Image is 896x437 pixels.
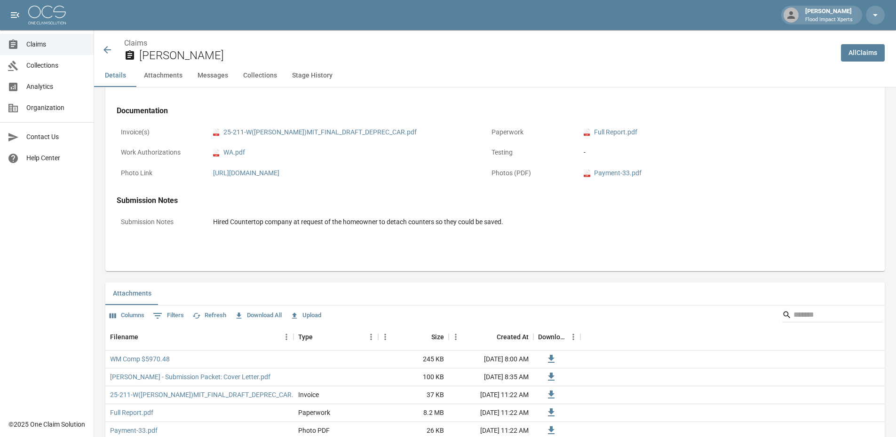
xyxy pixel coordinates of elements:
p: Photo Link [117,164,201,182]
a: pdfFull Report.pdf [584,127,637,137]
div: [PERSON_NAME] [801,7,856,23]
a: 25-211-W([PERSON_NAME])MIT_FINAL_DRAFT_DEPREC_CAR.pdf [110,390,303,399]
button: Download All [232,308,284,323]
p: Invoice(s) [117,123,201,141]
div: Invoice [298,390,319,399]
div: Download [533,324,580,350]
a: Claims [124,39,147,47]
div: Download [538,324,566,350]
div: © 2025 One Claim Solution [8,420,85,429]
div: [DATE] 8:00 AM [449,351,533,368]
a: pdfWA.pdf [213,148,245,157]
h2: [PERSON_NAME] [139,49,833,62]
span: Contact Us [26,132,86,142]
div: Filename [110,324,138,350]
span: Claims [26,39,86,49]
a: [PERSON_NAME] - Submission Packet: Cover Letter.pdf [110,372,270,382]
div: [DATE] 8:35 AM [449,368,533,386]
div: 8.2 MB [378,404,449,422]
p: Flood Impact Xperts [805,16,853,24]
span: Collections [26,61,86,70]
button: Upload [288,308,324,323]
div: Created At [497,324,529,350]
div: Created At [449,324,533,350]
nav: breadcrumb [124,38,833,49]
button: Menu [449,330,463,344]
button: Collections [236,64,285,87]
a: pdf25-211-W([PERSON_NAME])MIT_FINAL_DRAFT_DEPREC_CAR.pdf [213,127,417,137]
a: Full Report.pdf [110,408,153,417]
div: Filename [105,324,293,350]
div: related-list tabs [105,282,885,305]
div: Hired Countertop company at request of the homeowner to detach counters so they could be saved. [213,217,842,227]
span: Organization [26,103,86,113]
button: Menu [364,330,378,344]
button: Menu [378,330,392,344]
button: Menu [279,330,293,344]
h4: Documentation [117,106,847,116]
p: Paperwork [487,123,572,141]
a: [URL][DOMAIN_NAME] [213,169,279,177]
span: Help Center [26,153,86,163]
p: Work Authorizations [117,143,201,162]
div: [DATE] 11:22 AM [449,404,533,422]
div: Photo PDF [298,426,330,435]
img: ocs-logo-white-transparent.png [28,6,66,24]
div: 37 KB [378,386,449,404]
div: - [584,148,842,157]
div: Type [298,324,313,350]
a: AllClaims [841,44,885,62]
p: Submission Notes [117,213,201,231]
a: WM Comp $5970.48 [110,354,170,364]
div: Search [782,307,883,324]
div: Paperwork [298,408,330,417]
button: open drawer [6,6,24,24]
button: Show filters [151,308,186,323]
button: Stage History [285,64,340,87]
div: 100 KB [378,368,449,386]
div: anchor tabs [94,64,896,87]
p: Testing [487,143,572,162]
button: Attachments [105,282,159,305]
a: pdfPayment-33.pdf [584,168,642,178]
button: Refresh [190,308,229,323]
span: Analytics [26,82,86,92]
div: [DATE] 11:22 AM [449,386,533,404]
p: Photos (PDF) [487,164,572,182]
div: Size [431,324,444,350]
div: Size [378,324,449,350]
button: Select columns [107,308,147,323]
div: 245 KB [378,351,449,368]
h4: Submission Notes [117,196,847,205]
button: Details [94,64,136,87]
button: Attachments [136,64,190,87]
div: Type [293,324,378,350]
button: Menu [566,330,580,344]
button: Messages [190,64,236,87]
a: Payment-33.pdf [110,426,158,435]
